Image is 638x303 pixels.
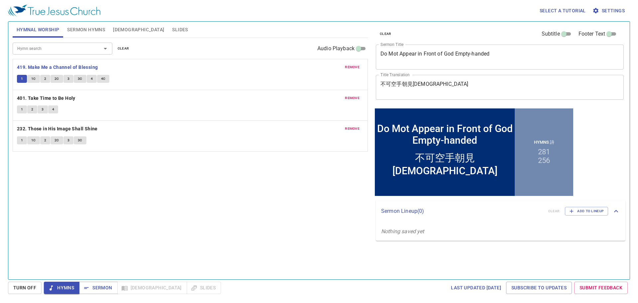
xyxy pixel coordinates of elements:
[373,107,575,198] iframe: from-child
[118,46,129,52] span: clear
[101,44,110,53] button: Open
[113,26,164,34] span: [DEMOGRAPHIC_DATA]
[79,282,117,294] button: Sermon
[38,105,48,113] button: 3
[591,5,627,17] button: Settings
[574,282,628,294] a: Submit Feedback
[101,76,106,82] span: 4C
[78,76,82,82] span: 3C
[317,45,355,53] span: Audio Playback
[54,76,59,82] span: 2C
[17,125,98,133] b: 232. Those in His Image Shall Shine
[74,136,86,144] button: 3C
[511,284,567,292] span: Subscribe to Updates
[448,282,504,294] a: Last updated [DATE]
[42,106,44,112] span: 3
[341,125,364,133] button: remove
[579,30,605,38] span: Footer Text
[63,136,73,144] button: 3
[341,63,364,71] button: remove
[380,31,391,37] span: clear
[537,5,588,17] button: Select a tutorial
[17,63,98,72] b: 419. Make Me a Channel of Blessing
[17,136,27,144] button: 1
[21,137,23,143] span: 1
[506,282,572,294] a: Subscribe to Updates
[67,26,105,34] span: Sermon Hymns
[27,136,40,144] button: 1C
[44,137,46,143] span: 2
[44,76,46,82] span: 2
[84,284,112,292] span: Sermon
[40,75,50,83] button: 2
[380,81,619,93] textarea: 不可空手朝見[DEMOGRAPHIC_DATA]
[21,106,23,112] span: 1
[17,105,27,113] button: 1
[451,284,501,292] span: Last updated [DATE]
[376,200,625,222] div: Sermon Lineup(0)clearAdd to Lineup
[40,136,50,144] button: 2
[8,5,100,17] img: True Jesus Church
[594,7,625,15] span: Settings
[17,63,99,72] button: 419. Make Me a Channel of Blessing
[17,75,27,83] button: 1
[31,137,36,143] span: 1C
[542,30,560,38] span: Subtitle
[21,76,23,82] span: 1
[345,95,360,101] span: remove
[381,207,543,215] p: Sermon Lineup ( 0 )
[345,126,360,132] span: remove
[345,64,360,70] span: remove
[8,282,42,294] button: Turn Off
[87,75,97,83] button: 4
[91,76,93,82] span: 4
[78,137,82,143] span: 3C
[17,94,75,102] b: 401. Take Time to Be Holy
[17,94,76,102] button: 401. Take Time to Be Holy
[376,30,395,38] button: clear
[114,45,133,53] button: clear
[74,75,86,83] button: 3C
[27,105,37,113] button: 2
[381,228,424,234] i: Nothing saved yet
[540,7,586,15] span: Select a tutorial
[31,76,36,82] span: 1C
[27,75,40,83] button: 1C
[341,94,364,102] button: remove
[63,75,73,83] button: 3
[17,125,99,133] button: 232. Those in His Image Shall Shine
[17,26,59,34] span: Hymnal Worship
[52,106,54,112] span: 4
[31,106,33,112] span: 2
[569,208,604,214] span: Add to Lineup
[13,284,36,292] span: Turn Off
[565,207,608,216] button: Add to Lineup
[172,26,188,34] span: Slides
[97,75,110,83] button: 4C
[54,137,59,143] span: 2C
[51,75,63,83] button: 2C
[580,284,622,292] span: Submit Feedback
[48,105,58,113] button: 4
[51,136,63,144] button: 2C
[67,76,69,82] span: 3
[49,284,74,292] span: Hymns
[380,51,619,63] textarea: Do Mot Appear in Front of God Empty-handed
[67,137,69,143] span: 3
[44,282,79,294] button: Hymns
